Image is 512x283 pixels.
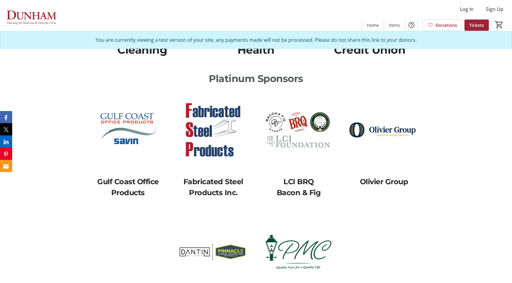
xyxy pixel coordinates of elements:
span: Log In [460,5,474,13]
img: <p>Fabricated Steel Products Inc.</p> logo [174,91,252,169]
p: Platinum Sponsors [89,71,423,86]
a: Home [362,20,384,31]
p: LCI BRQ [260,176,338,187]
button: Cart [494,19,505,30]
img: The Dunham School's Logo [4,2,58,33]
button: Sign Up [481,4,508,14]
img: <p>Olivier Group </p> logo [345,91,423,169]
a: Tickets [464,20,489,31]
button: Help [405,19,418,31]
span: Tickets [469,22,484,28]
a: Items [384,20,405,31]
img: <p>Gulf Coast Office Products</p> logo [89,91,167,169]
img: <p>LCI BRQ </p><p>Bacon &amp; Fig</p> logo [260,91,338,169]
span: Items [389,22,400,28]
p: Gulf Coast Office Products [89,176,167,198]
span: Donations [436,22,457,28]
p: Olivier Group [345,176,423,187]
button: Log In [455,4,478,14]
span: Home [367,22,379,28]
p: Bacon & Fig [260,187,338,198]
a: Donations [423,20,462,31]
p: Fabricated Steel Products Inc. [174,176,252,198]
span: Sign Up [486,5,503,13]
